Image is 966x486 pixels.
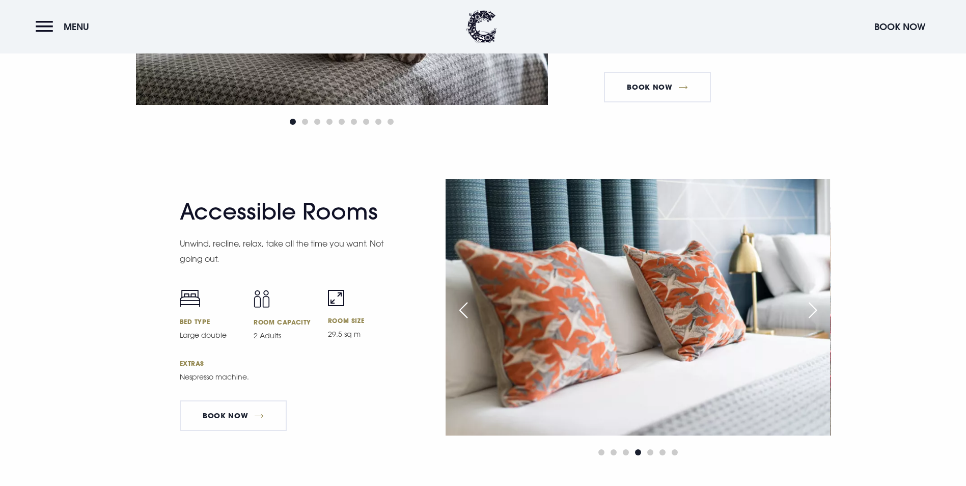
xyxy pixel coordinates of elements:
h6: Bed Type [180,317,242,326]
img: Bed icon [180,290,200,307]
p: 2 Adults [254,330,316,341]
p: 29.5 sq m [328,329,390,340]
span: Go to slide 3 [314,119,320,125]
h6: Extras [180,359,390,367]
div: Next slide [800,299,825,321]
p: Unwind, recline, relax, take all the time you want. Not going out. [180,236,389,267]
span: Go to slide 1 [290,119,296,125]
span: Go to slide 4 [635,449,641,455]
a: Book Now [180,400,287,431]
span: Go to slide 6 [351,119,357,125]
span: Go to slide 5 [339,119,345,125]
p: Nespresso machine. [180,371,389,383]
span: Go to slide 7 [363,119,369,125]
span: Go to slide 4 [326,119,333,125]
button: Book Now [869,16,930,38]
span: Go to slide 3 [623,449,629,455]
span: Go to slide 5 [647,449,653,455]
h6: Room Size [328,316,390,325]
p: Large double [180,330,242,341]
span: Go to slide 7 [672,449,678,455]
img: Capacity icon [254,290,270,308]
img: Room size icon [328,290,344,306]
h6: Room Capacity [254,318,316,326]
span: Go to slide 1 [598,449,604,455]
span: Go to slide 6 [659,449,666,455]
div: Previous slide [451,299,476,321]
span: Menu [64,21,89,33]
a: Book Now [604,72,711,102]
button: Menu [36,16,94,38]
span: Go to slide 2 [302,119,308,125]
h2: Accessible Rooms [180,198,378,225]
span: Go to slide 9 [388,119,394,125]
img: Hotel in Bangor Northern Ireland [446,179,830,435]
span: Go to slide 8 [375,119,381,125]
img: Clandeboye Lodge [466,10,497,43]
span: Go to slide 2 [611,449,617,455]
